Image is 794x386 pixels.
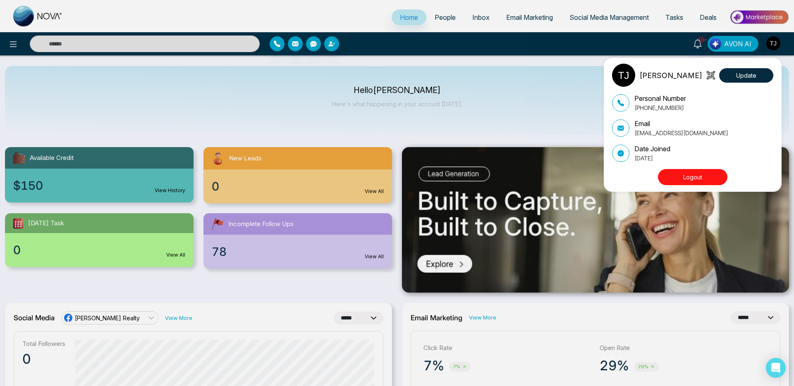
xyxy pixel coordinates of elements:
p: [EMAIL_ADDRESS][DOMAIN_NAME] [634,129,728,137]
div: Open Intercom Messenger [766,358,786,378]
p: [DATE] [634,154,670,162]
p: Email [634,119,728,129]
p: [PERSON_NAME] [639,70,702,81]
p: [PHONE_NUMBER] [634,103,686,112]
button: Update [719,68,773,83]
p: Date Joined [634,144,670,154]
button: Logout [658,169,727,185]
p: Personal Number [634,93,686,103]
